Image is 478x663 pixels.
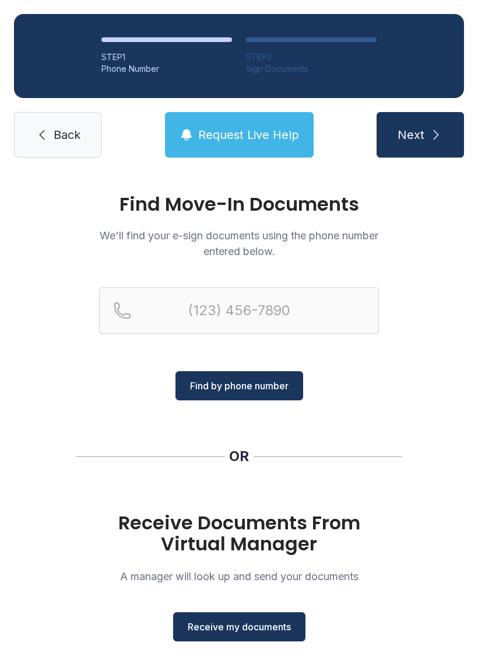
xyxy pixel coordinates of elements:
[99,568,379,584] p: A manager will look up and send your documents
[188,620,291,634] span: Receive my documents
[101,63,232,75] div: Phone Number
[398,127,424,143] span: Next
[246,51,377,63] div: STEP 2
[101,51,232,63] div: STEP 1
[99,228,379,259] p: We'll find your e-sign documents using the phone number entered below.
[99,287,379,334] input: Reservation phone number
[246,63,377,75] div: Sign Documents
[229,447,249,466] div: OR
[99,512,379,554] h1: Receive Documents From Virtual Manager
[198,127,299,143] span: Request Live Help
[54,127,80,143] span: Back
[190,379,289,393] span: Find by phone number
[99,195,379,214] h1: Find Move-In Documents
